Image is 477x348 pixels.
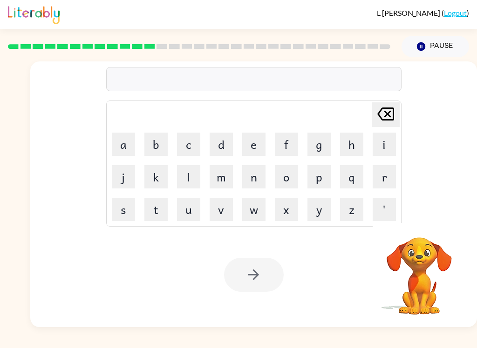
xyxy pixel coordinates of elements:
button: Pause [402,36,469,57]
button: h [340,133,363,156]
button: z [340,198,363,221]
button: m [210,165,233,188]
button: k [144,165,168,188]
button: r [373,165,396,188]
button: o [275,165,298,188]
button: i [373,133,396,156]
button: w [242,198,266,221]
button: j [112,165,135,188]
button: f [275,133,298,156]
button: b [144,133,168,156]
button: p [307,165,331,188]
button: q [340,165,363,188]
button: a [112,133,135,156]
button: y [307,198,331,221]
button: v [210,198,233,221]
button: s [112,198,135,221]
button: l [177,165,200,188]
button: g [307,133,331,156]
img: Literably [8,4,60,24]
a: Logout [444,8,467,17]
button: ' [373,198,396,221]
button: t [144,198,168,221]
div: ( ) [377,8,469,17]
button: u [177,198,200,221]
button: x [275,198,298,221]
button: d [210,133,233,156]
button: n [242,165,266,188]
video: Your browser must support playing .mp4 files to use Literably. Please try using another browser. [373,223,466,316]
button: c [177,133,200,156]
span: L [PERSON_NAME] [377,8,442,17]
button: e [242,133,266,156]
